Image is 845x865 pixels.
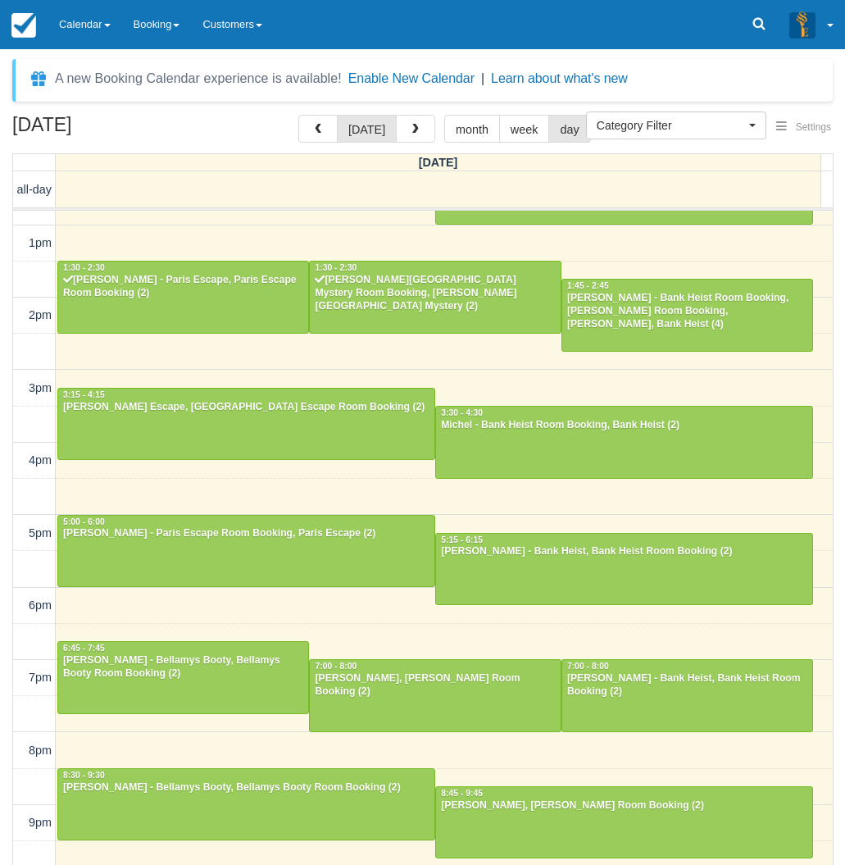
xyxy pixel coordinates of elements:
[17,183,52,196] span: all-day
[766,116,841,139] button: Settings
[435,786,813,858] a: 8:45 - 9:45[PERSON_NAME], [PERSON_NAME] Room Booking (2)
[586,112,766,139] button: Category Filter
[315,263,357,272] span: 1:30 - 2:30
[789,11,815,38] img: A3
[441,408,483,417] span: 3:30 - 4:30
[491,71,628,85] a: Learn about what's new
[561,659,813,731] a: 7:00 - 8:00[PERSON_NAME] - Bank Heist, Bank Heist Room Booking (2)
[440,419,808,432] div: Michel - Bank Heist Room Booking, Bank Heist (2)
[63,644,105,653] span: 6:45 - 7:45
[440,545,808,558] div: [PERSON_NAME] - Bank Heist, Bank Heist Room Booking (2)
[309,659,561,731] a: 7:00 - 8:00[PERSON_NAME], [PERSON_NAME] Room Booking (2)
[29,816,52,829] span: 9pm
[796,121,831,133] span: Settings
[314,672,556,699] div: [PERSON_NAME], [PERSON_NAME] Room Booking (2)
[57,261,309,333] a: 1:30 - 2:30[PERSON_NAME] - Paris Escape, Paris Escape Room Booking (2)
[62,527,430,540] div: [PERSON_NAME] - Paris Escape Room Booking, Paris Escape (2)
[566,672,808,699] div: [PERSON_NAME] - Bank Heist, Bank Heist Room Booking (2)
[315,662,357,671] span: 7:00 - 8:00
[63,517,105,526] span: 5:00 - 6:00
[348,71,475,87] button: Enable New Calendar
[444,115,500,143] button: month
[29,453,52,467] span: 4pm
[57,515,435,587] a: 5:00 - 6:00[PERSON_NAME] - Paris Escape Room Booking, Paris Escape (2)
[419,156,458,169] span: [DATE]
[62,274,304,300] div: [PERSON_NAME] - Paris Escape, Paris Escape Room Booking (2)
[441,535,483,544] span: 5:15 - 6:15
[63,263,105,272] span: 1:30 - 2:30
[63,771,105,780] span: 8:30 - 9:30
[57,388,435,460] a: 3:15 - 4:15[PERSON_NAME] Escape, [GEOGRAPHIC_DATA] Escape Room Booking (2)
[337,115,397,143] button: [DATE]
[57,641,309,713] a: 6:45 - 7:45[PERSON_NAME] - Bellamys Booty, Bellamys Booty Room Booking (2)
[12,115,220,145] h2: [DATE]
[561,279,813,351] a: 1:45 - 2:45[PERSON_NAME] - Bank Heist Room Booking, [PERSON_NAME] Room Booking, [PERSON_NAME], Ba...
[29,744,52,757] span: 8pm
[435,406,813,478] a: 3:30 - 4:30Michel - Bank Heist Room Booking, Bank Heist (2)
[435,533,813,605] a: 5:15 - 6:15[PERSON_NAME] - Bank Heist, Bank Heist Room Booking (2)
[567,662,609,671] span: 7:00 - 8:00
[62,781,430,794] div: [PERSON_NAME] - Bellamys Booty, Bellamys Booty Room Booking (2)
[29,526,52,539] span: 5pm
[29,308,52,321] span: 2pm
[441,789,483,798] span: 8:45 - 9:45
[499,115,550,143] button: week
[55,69,342,89] div: A new Booking Calendar experience is available!
[11,13,36,38] img: checkfront-main-nav-mini-logo.png
[62,654,304,681] div: [PERSON_NAME] - Bellamys Booty, Bellamys Booty Room Booking (2)
[63,390,105,399] span: 3:15 - 4:15
[481,71,484,85] span: |
[57,768,435,840] a: 8:30 - 9:30[PERSON_NAME] - Bellamys Booty, Bellamys Booty Room Booking (2)
[566,292,808,331] div: [PERSON_NAME] - Bank Heist Room Booking, [PERSON_NAME] Room Booking, [PERSON_NAME], Bank Heist (4)
[440,799,808,813] div: [PERSON_NAME], [PERSON_NAME] Room Booking (2)
[548,115,590,143] button: day
[29,671,52,684] span: 7pm
[314,274,556,313] div: [PERSON_NAME][GEOGRAPHIC_DATA] Mystery Room Booking, [PERSON_NAME][GEOGRAPHIC_DATA] Mystery (2)
[29,236,52,249] span: 1pm
[567,281,609,290] span: 1:45 - 2:45
[597,117,745,134] span: Category Filter
[62,401,430,414] div: [PERSON_NAME] Escape, [GEOGRAPHIC_DATA] Escape Room Booking (2)
[29,599,52,612] span: 6pm
[309,261,561,333] a: 1:30 - 2:30[PERSON_NAME][GEOGRAPHIC_DATA] Mystery Room Booking, [PERSON_NAME][GEOGRAPHIC_DATA] My...
[29,381,52,394] span: 3pm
